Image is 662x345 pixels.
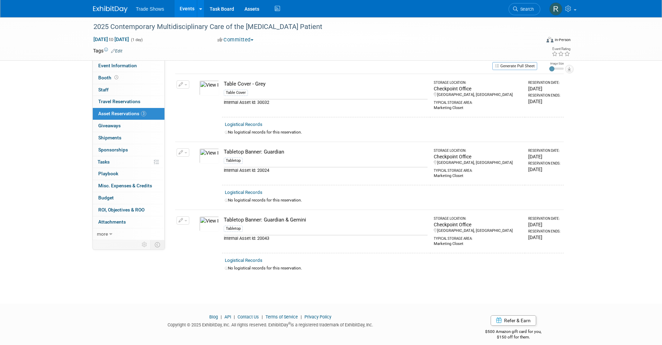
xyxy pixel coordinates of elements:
img: View Images [199,216,219,231]
span: Attachments [98,219,126,225]
td: Tags [93,47,122,54]
a: Logistical Records [225,122,262,127]
div: Table Cover - Grey [224,80,428,88]
span: Giveaways [98,123,121,128]
span: Playbook [98,171,118,176]
div: Tabletop [224,158,243,164]
div: $150 off for them. [458,334,569,340]
a: Search [509,3,540,15]
div: Marketing Closet [434,105,522,111]
div: [GEOGRAPHIC_DATA], [GEOGRAPHIC_DATA] [434,92,522,98]
div: Copyright © 2025 ExhibitDay, Inc. All rights reserved. ExhibitDay is a registered trademark of Ex... [93,320,448,328]
div: Typical Storage Area: [434,98,522,105]
div: Tabletop Banner: Guardian & Gemini [224,216,428,224]
a: Sponsorships [93,144,164,156]
td: Personalize Event Tab Strip [139,240,151,249]
div: Storage Location: [434,216,522,221]
span: Asset Reservations [98,111,146,116]
div: [GEOGRAPHIC_DATA], [GEOGRAPHIC_DATA] [434,160,522,166]
div: Internal Asset Id: 20043 [224,235,428,241]
div: In-Person [554,37,571,42]
span: [DATE] [DATE] [93,36,129,42]
div: Checkpoint Office [434,221,522,228]
img: View Images [199,148,219,164]
a: Misc. Expenses & Credits [93,180,164,192]
div: Tabletop [224,226,243,232]
span: more [97,231,108,237]
img: Rachel Murphy [549,2,562,16]
a: Staff [93,84,164,96]
div: No logistical records for this reservation. [225,129,561,135]
a: Tasks [93,156,164,168]
a: Event Information [93,60,164,72]
a: Logistical Records [225,190,262,195]
span: Staff [98,87,109,92]
a: Refer & Earn [491,315,536,326]
div: Reservation Ends: [528,93,561,98]
a: Terms of Service [265,314,298,319]
a: Budget [93,192,164,204]
a: Asset Reservations3 [93,108,164,120]
span: Shipments [98,135,121,140]
div: Storage Location: [434,80,522,85]
a: more [93,228,164,240]
div: No logistical records for this reservation. [225,265,561,271]
span: 3 [141,111,146,116]
span: Search [518,7,534,12]
img: ExhibitDay [93,6,128,13]
span: Sponsorships [98,147,128,152]
div: [DATE] [528,85,561,92]
a: Edit [111,49,122,53]
button: Committed [215,36,256,43]
a: Blog [209,314,218,319]
span: to [108,37,114,42]
span: Trade Shows [136,6,164,12]
span: Event Information [98,63,137,68]
span: | [219,314,223,319]
div: [DATE] [528,166,561,173]
span: | [260,314,264,319]
span: Booth [98,75,120,80]
div: Typical Storage Area: [434,234,522,241]
span: ROI, Objectives & ROO [98,207,144,213]
a: Booth [93,72,164,84]
div: Checkpoint Office [434,85,522,92]
div: Checkpoint Office [434,153,522,160]
div: Reservation Ends: [528,229,561,234]
div: Table Cover [224,90,248,96]
div: Reservation Ends: [528,161,561,166]
td: Toggle Event Tabs [151,240,165,249]
span: Tasks [98,159,110,165]
div: Event Format [500,36,571,46]
div: Marketing Closet [434,173,522,179]
div: [DATE] [528,98,561,105]
span: Budget [98,195,114,200]
a: Contact Us [238,314,259,319]
a: Logistical Records [225,258,262,263]
span: Booth not reserved yet [113,75,120,80]
div: Reservation Date: [528,216,561,221]
a: Giveaways [93,120,164,132]
div: Image Size [549,61,564,66]
div: [DATE] [528,221,561,228]
a: Playbook [93,168,164,180]
div: Storage Location: [434,148,522,153]
a: Privacy Policy [304,314,331,319]
a: Travel Reservations [93,96,164,108]
div: [DATE] [528,153,561,160]
div: No logistical records for this reservation. [225,197,561,203]
div: Reservation Date: [528,80,561,85]
span: Travel Reservations [98,99,140,104]
div: Reservation Date: [528,148,561,153]
button: Generate Pull Sheet [492,62,537,70]
div: [DATE] [528,234,561,241]
img: View Images [199,80,219,96]
sup: ® [288,322,291,325]
a: Attachments [93,216,164,228]
div: Internal Asset Id: 30032 [224,99,428,106]
a: ROI, Objectives & ROO [93,204,164,216]
div: Tabletop Banner: Guardian [224,148,428,156]
div: Event Rating [552,47,570,51]
a: Shipments [93,132,164,144]
span: Misc. Expenses & Credits [98,183,152,188]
